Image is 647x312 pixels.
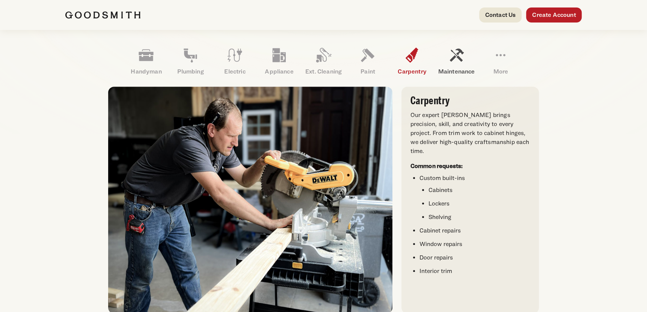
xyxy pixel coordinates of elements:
a: Contact Us [479,7,522,22]
li: Interior trim [419,267,530,276]
a: Paint [345,42,390,81]
a: Ext. Cleaning [301,42,345,81]
p: Maintenance [434,67,478,76]
a: More [478,42,523,81]
li: Shelving [428,213,530,222]
img: Goodsmith [65,11,140,19]
strong: Common requests: [410,162,463,169]
li: Cabinets [428,186,530,195]
h3: Carpentry [410,96,530,106]
a: Create Account [526,7,582,22]
li: Lockers [428,199,530,208]
p: Handyman [124,67,168,76]
a: Carpentry [390,42,434,81]
p: Ext. Cleaning [301,67,345,76]
li: Window repairs [419,240,530,249]
p: Electric [213,67,257,76]
li: Door repairs [419,253,530,262]
p: Appliance [257,67,301,76]
a: Electric [213,42,257,81]
a: Plumbing [168,42,213,81]
a: Maintenance [434,42,478,81]
p: Our expert [PERSON_NAME] brings precision, skill, and creativity to every project. From trim work... [410,111,530,156]
li: Cabinet repairs [419,226,530,235]
li: Custom built-ins [419,174,530,222]
p: Plumbing [168,67,213,76]
p: Carpentry [390,67,434,76]
p: More [478,67,523,76]
p: Paint [345,67,390,76]
a: Appliance [257,42,301,81]
a: Handyman [124,42,168,81]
